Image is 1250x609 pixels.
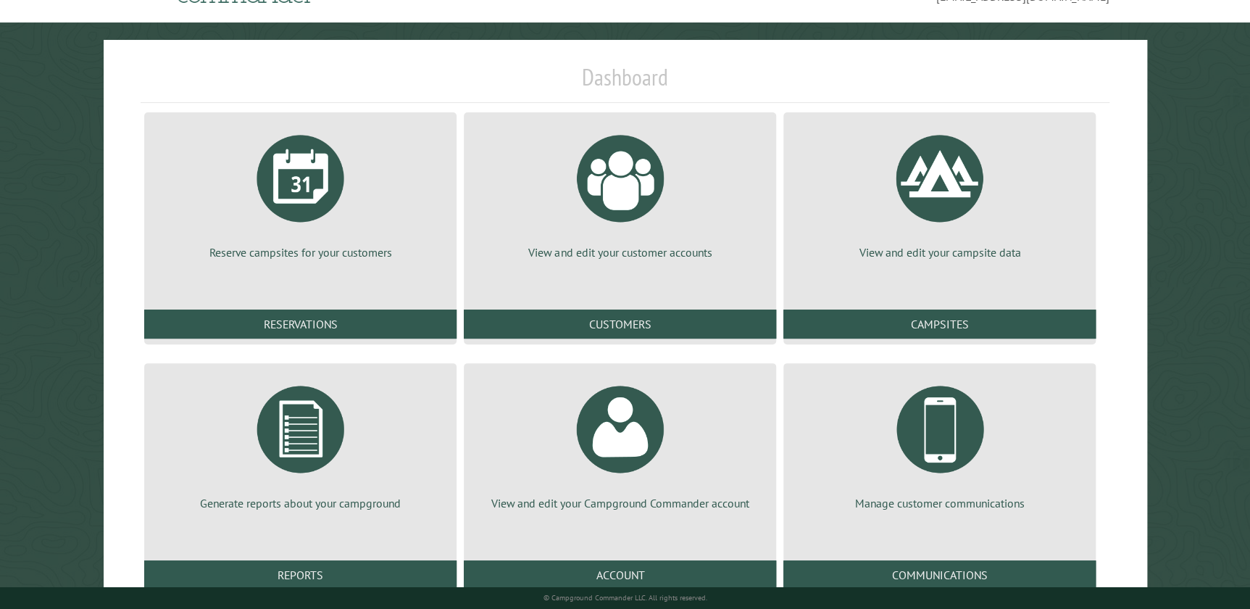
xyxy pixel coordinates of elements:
a: View and edit your Campground Commander account [481,375,759,511]
a: Reserve campsites for your customers [162,124,439,260]
p: Reserve campsites for your customers [162,244,439,260]
a: Account [464,560,776,589]
p: View and edit your customer accounts [481,244,759,260]
a: Customers [464,310,776,339]
p: Manage customer communications [801,495,1078,511]
a: Communications [783,560,1096,589]
p: Generate reports about your campground [162,495,439,511]
p: View and edit your Campground Commander account [481,495,759,511]
a: Reservations [144,310,457,339]
h1: Dashboard [141,63,1109,103]
a: Manage customer communications [801,375,1078,511]
a: Reports [144,560,457,589]
p: View and edit your campsite data [801,244,1078,260]
a: View and edit your campsite data [801,124,1078,260]
a: Campsites [783,310,1096,339]
small: © Campground Commander LLC. All rights reserved. [543,593,707,602]
a: View and edit your customer accounts [481,124,759,260]
a: Generate reports about your campground [162,375,439,511]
